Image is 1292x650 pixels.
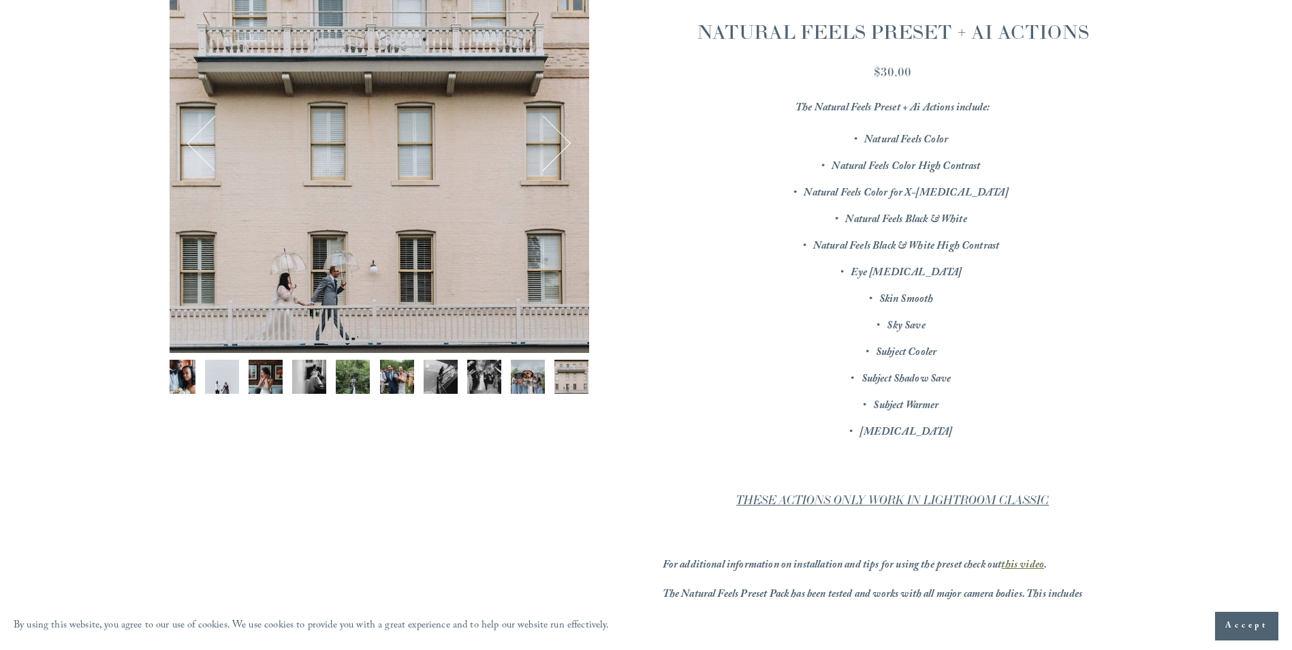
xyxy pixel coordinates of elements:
img: DSCF9372.jpg (Copy) [292,360,326,394]
em: Skin Smooth [879,291,934,309]
button: Image 4 of 12 [205,360,239,394]
em: Natural Feels Color High Contrast [832,158,980,176]
img: DSCF8358.jpg (Copy) [511,360,545,394]
img: DSCF7340.jpg (Copy) [554,360,588,394]
a: this video [1001,557,1044,575]
button: Image 3 of 12 [161,360,195,394]
img: FUJ15149.jpg (Copy) [467,360,501,394]
button: Image 8 of 12 [380,360,414,394]
button: Image 9 of 12 [424,360,458,394]
button: Next [517,117,569,170]
button: Image 7 of 12 [336,360,370,394]
span: Accept [1225,619,1268,633]
em: Subject Warmer [873,397,939,416]
p: By using this website, you agree to our use of cookies. We use cookies to provide you with a grea... [14,617,610,636]
button: Previous [189,117,241,170]
em: Sky Save [887,318,925,336]
button: Image 5 of 12 [249,360,283,394]
img: FUJ18856 copy.jpg (Copy) [205,360,239,394]
img: lightroom-presets-natural-look.jpg [336,360,370,394]
em: . [1044,557,1047,575]
em: Natural Feels Color [864,131,948,150]
button: Image 11 of 12 [511,360,545,394]
img: best-outdoor-north-carolina-wedding-photos.jpg [380,360,414,394]
img: FUJ14832.jpg (Copy) [249,360,283,394]
button: Image 10 of 12 [467,360,501,394]
img: DSCF8972.jpg (Copy) [161,360,195,394]
em: Subject Shadow Save [862,371,951,389]
img: raleigh-wedding-photographer.jpg [424,360,458,394]
em: [MEDICAL_DATA] [860,424,952,442]
em: For additional information on installation and tips for using the preset check out [663,557,1002,575]
button: Image 12 of 12 [554,360,588,394]
em: THESE ACTIONS ONLY WORK IN LIGHTROOM CLASSIC [736,493,1049,508]
em: Subject Cooler [876,344,936,362]
em: Eye [MEDICAL_DATA] [851,264,962,283]
button: Accept [1215,612,1278,640]
em: The Natural Feels Preset Pack has been tested and works with all major camera bodies. This includ... [663,586,1085,625]
div: $30.00 [663,63,1123,81]
em: The Natural Feels Preset + Ai Actions include: [795,99,990,118]
h1: NATURAL FEELS PRESET + AI ACTIONS [663,18,1123,46]
button: Image 6 of 12 [292,360,326,394]
div: Gallery thumbnails [170,360,589,401]
em: Natural Feels Color for X-[MEDICAL_DATA] [804,185,1008,203]
em: Natural Feels Black & White [845,211,966,230]
em: Natural Feels Black & White High Contrast [813,238,999,256]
